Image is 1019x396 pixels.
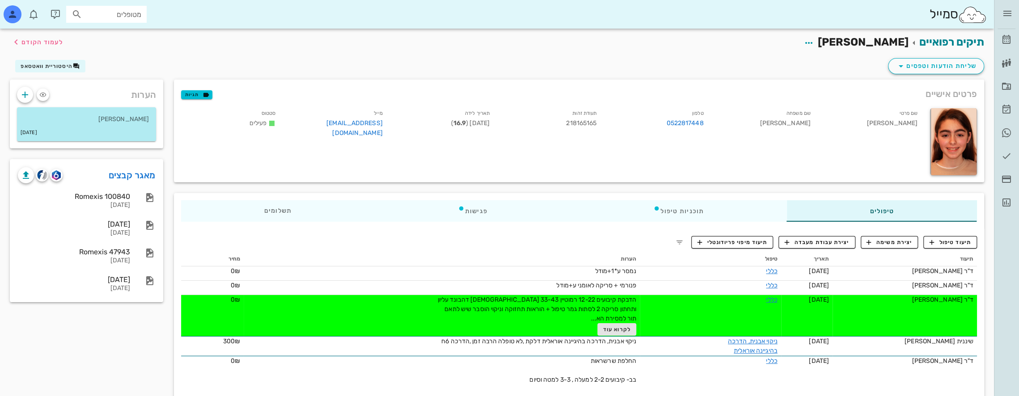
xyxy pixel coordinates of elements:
span: 0₪ [231,282,240,289]
th: מחיר [181,252,244,266]
div: [DATE] [18,285,130,292]
small: שם משפחה [786,110,811,116]
div: ד"ר [PERSON_NAME] [836,281,973,290]
a: [EMAIL_ADDRESS][DOMAIN_NAME] [326,119,383,137]
span: 0₪ [231,267,240,275]
button: יצירת עבודת מעבדה [778,236,855,249]
small: תעודת זהות [572,110,596,116]
div: [PERSON_NAME] [710,106,817,143]
div: טיפולים [787,200,977,222]
div: [DATE] [18,229,130,237]
span: הדבקת קיבועים 12-22 רמוטיין 33-43 [DEMOGRAPHIC_DATA] דהבונד עליון ותחתון סריקה 2 לסתות גמר טיפול ... [438,296,637,322]
img: SmileCloud logo [958,6,987,24]
button: תיעוד מיפוי פריודונטלי [691,236,774,249]
button: יצירת משימה [861,236,918,249]
button: לקרוא עוד [597,323,636,336]
span: [DATE] [809,267,829,275]
div: [DATE] [18,275,130,284]
button: היסטוריית וואטסאפ [15,60,85,72]
a: 0522817448 [666,118,703,128]
div: [DATE] [18,202,130,209]
span: [PERSON_NAME] [818,36,909,48]
span: יצירת משימה [867,238,912,246]
div: פגישות [375,200,571,222]
small: טלפון [692,110,704,116]
span: תיעוד טיפול [930,238,971,246]
span: 218165165 [566,119,596,127]
button: תגיות [181,90,212,99]
p: [PERSON_NAME] [24,114,149,124]
span: תשלומים [264,208,292,214]
span: 0₪ [231,357,240,365]
div: Romexis 47943 [18,248,130,256]
div: [DATE] [18,220,130,228]
span: [DATE] [809,296,829,303]
a: כללי [766,296,777,303]
img: cliniview logo [37,170,47,180]
div: ד"ר [PERSON_NAME] [836,266,973,276]
div: ד"ר [PERSON_NAME] [836,295,973,304]
span: פעילים [249,119,267,127]
span: [DATE] ( ) [451,119,490,127]
button: לעמוד הקודם [11,34,63,50]
span: פנורמי + סריקה לאומני ע+מודל [556,282,636,289]
div: ד"ר [PERSON_NAME] [836,356,973,366]
small: מייל [374,110,382,116]
span: [DATE] [809,282,829,289]
a: ניקוי אבנית, הדרכה בהיגיינה אוראלית [728,337,778,354]
button: cliniview logo [36,169,48,181]
div: Romexis 100840 [18,192,130,201]
th: תיעוד [833,252,977,266]
a: מאגר קבצים [109,168,156,182]
a: כללי [766,267,777,275]
small: שם פרטי [899,110,918,116]
img: romexis logo [52,170,60,180]
span: ניקוי אבנית, הדרכה בהיגיינה אוראלית דלקת ,לא טופלה הרבה זמן ,הדרכה 6ח [441,337,636,345]
button: romexis logo [50,169,63,181]
div: [PERSON_NAME] [818,106,925,143]
strong: 16.9 [453,119,466,127]
span: תגיות [185,91,208,99]
div: שיננית [PERSON_NAME] [836,337,973,346]
small: [DATE] [21,128,37,138]
span: היסטוריית וואטסאפ [21,63,72,69]
th: טיפול [640,252,781,266]
div: סמייל [929,5,987,24]
span: יצירת עבודת מעבדה [785,238,849,246]
th: תאריך [781,252,833,266]
span: שליחת הודעות וטפסים [896,61,977,72]
span: פרטים אישיים [926,87,977,101]
button: שליחת הודעות וטפסים [888,58,984,74]
span: [DATE] [809,357,829,365]
div: תוכניות טיפול [571,200,787,222]
span: 300₪ [223,337,240,345]
div: [DATE] [18,257,130,265]
small: סטטוס [262,110,276,116]
a: תיקים רפואיים [919,36,984,48]
button: תיעוד טיפול [923,236,977,249]
th: הערות [244,252,640,266]
span: תיעוד מיפוי פריודונטלי [697,238,767,246]
span: תג [26,7,32,13]
a: כללי [766,357,777,365]
div: הערות [10,80,163,105]
span: לקרוא עוד [603,326,631,333]
small: תאריך לידה [465,110,490,116]
span: לעמוד הקודם [21,38,63,46]
span: [DATE] [809,337,829,345]
a: כללי [766,282,777,289]
span: נמסר ע*1+מודל [595,267,636,275]
span: 0₪ [231,296,240,303]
